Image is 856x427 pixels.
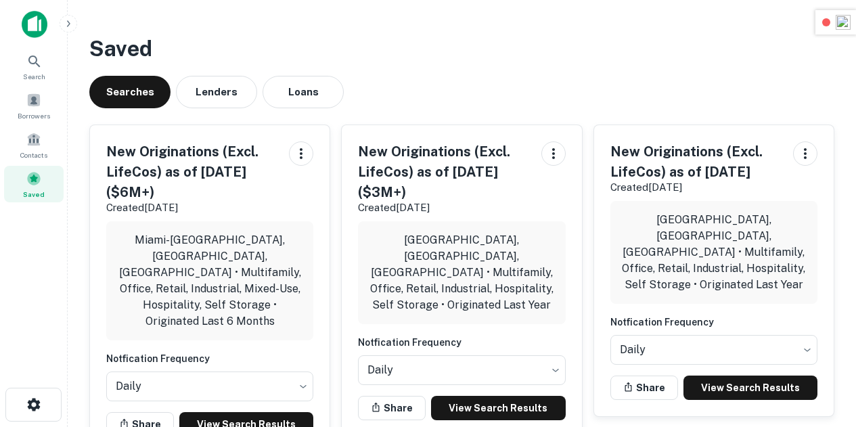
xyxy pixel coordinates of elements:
[176,76,257,108] button: Lenders
[117,232,302,330] p: Miami-[GEOGRAPHIC_DATA], [GEOGRAPHIC_DATA], [GEOGRAPHIC_DATA] • Multifamily, Office, Retail, Indu...
[4,127,64,163] a: Contacts
[106,200,278,216] p: Created [DATE]
[788,319,856,384] iframe: Chat Widget
[22,11,47,38] img: capitalize-icon.png
[4,48,64,85] a: Search
[610,141,782,182] h5: New Originations (Excl. LifeCos) as of [DATE]
[358,351,565,389] div: Without label
[358,335,565,350] h6: Notfication Frequency
[23,189,45,200] span: Saved
[369,232,554,313] p: [GEOGRAPHIC_DATA], [GEOGRAPHIC_DATA], [GEOGRAPHIC_DATA] • Multifamily, Office, Retail, Industrial...
[610,376,678,400] button: Share
[4,87,64,124] a: Borrowers
[358,396,426,420] button: Share
[89,32,834,65] h3: Saved
[20,150,47,160] span: Contacts
[610,315,817,330] h6: Notfication Frequency
[106,351,313,366] h6: Notfication Frequency
[431,396,565,420] a: View Search Results
[683,376,817,400] a: View Search Results
[23,71,45,82] span: Search
[106,367,313,405] div: Without label
[621,212,807,293] p: [GEOGRAPHIC_DATA], [GEOGRAPHIC_DATA], [GEOGRAPHIC_DATA] • Multifamily, Office, Retail, Industrial...
[4,166,64,202] a: Saved
[263,76,344,108] button: Loans
[89,76,171,108] button: Searches
[358,200,530,216] p: Created [DATE]
[610,331,817,369] div: Without label
[358,141,530,202] h5: New Originations (Excl. LifeCos) as of [DATE] ($3M+)
[610,179,782,196] p: Created [DATE]
[106,141,278,202] h5: New Originations (Excl. LifeCos) as of [DATE] ($6M+)
[18,110,50,121] span: Borrowers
